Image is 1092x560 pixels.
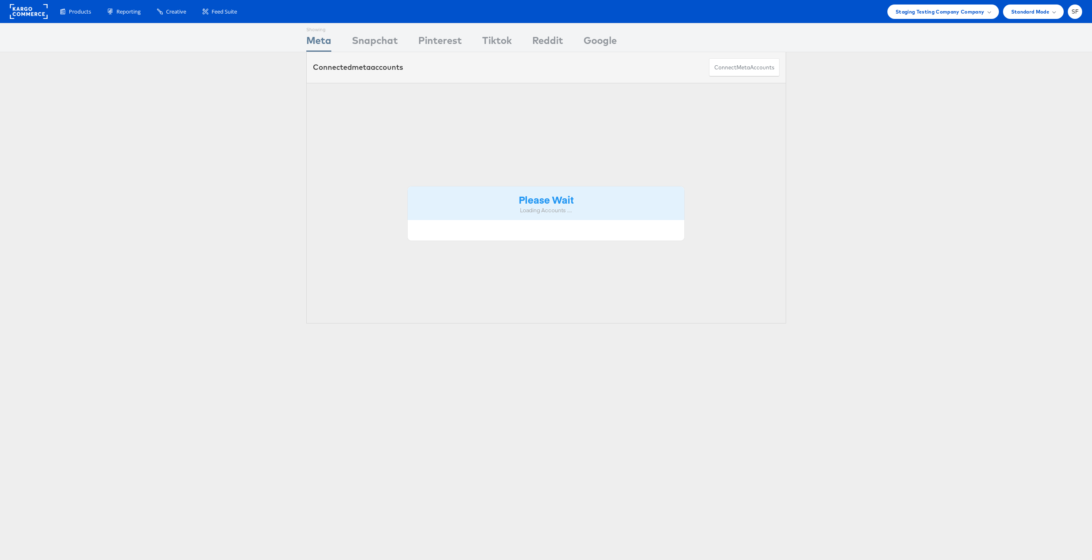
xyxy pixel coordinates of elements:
[709,58,780,77] button: ConnectmetaAccounts
[313,62,403,73] div: Connected accounts
[414,207,679,214] div: Loading Accounts ....
[1011,7,1049,16] span: Standard Mode
[519,193,574,206] strong: Please Wait
[532,33,563,52] div: Reddit
[482,33,512,52] div: Tiktok
[166,8,186,16] span: Creative
[352,33,398,52] div: Snapchat
[69,8,91,16] span: Products
[212,8,237,16] span: Feed Suite
[116,8,141,16] span: Reporting
[584,33,617,52] div: Google
[306,23,331,33] div: Showing
[418,33,462,52] div: Pinterest
[306,33,331,52] div: Meta
[896,7,985,16] span: Staging Testing Company Company
[1071,9,1079,14] span: SF
[352,62,371,72] span: meta
[736,64,750,71] span: meta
